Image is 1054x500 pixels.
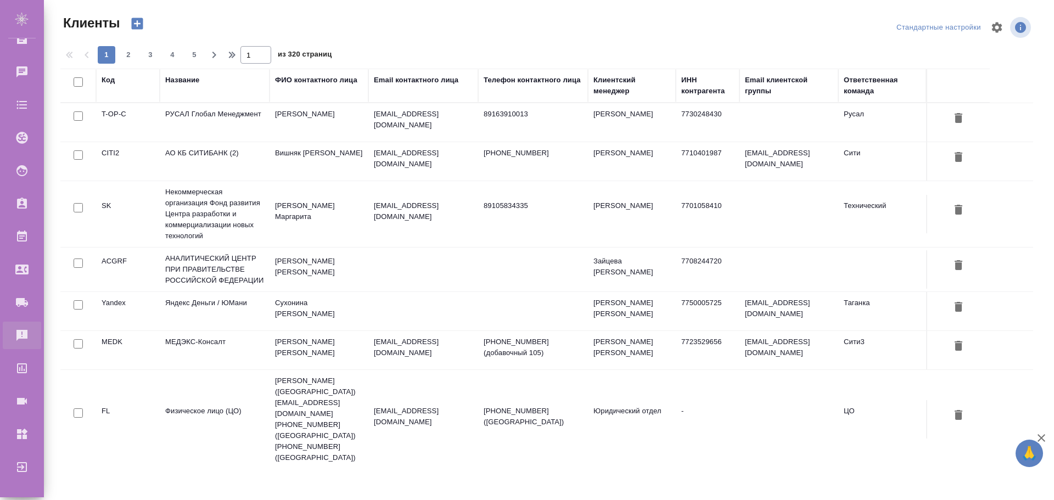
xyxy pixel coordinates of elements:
[270,103,368,142] td: [PERSON_NAME]
[96,195,160,233] td: SK
[676,195,739,233] td: 7701058410
[374,148,473,170] p: [EMAIL_ADDRESS][DOMAIN_NAME]
[838,142,926,181] td: Сити
[160,142,270,181] td: АО КБ СИТИБАНК (2)
[676,331,739,369] td: 7723529656
[1020,442,1039,465] span: 🙏
[124,14,150,33] button: Создать
[739,331,838,369] td: [EMAIL_ADDRESS][DOMAIN_NAME]
[374,336,473,358] p: [EMAIL_ADDRESS][DOMAIN_NAME]
[484,148,582,159] p: [PHONE_NUMBER]
[160,248,270,291] td: АНАЛИТИЧЕСКИЙ ЦЕНТР ПРИ ПРАВИТЕЛЬСТВЕ РОССИЙСКОЙ ФЕДЕРАЦИИ
[160,103,270,142] td: РУСАЛ Глобал Менеджмент
[949,406,968,426] button: Удалить
[96,292,160,330] td: Yandex
[681,75,734,97] div: ИНН контрагента
[676,250,739,289] td: 7708244720
[894,19,984,36] div: split button
[484,336,582,358] p: [PHONE_NUMBER] (добавочный 105)
[588,142,676,181] td: [PERSON_NAME]
[160,400,270,439] td: Физическое лицо (ЦО)
[676,400,739,439] td: -
[676,142,739,181] td: 7710401987
[1016,440,1043,467] button: 🙏
[270,250,368,289] td: [PERSON_NAME] [PERSON_NAME]
[838,400,926,439] td: ЦО
[164,49,181,60] span: 4
[164,46,181,64] button: 4
[165,75,199,86] div: Название
[838,103,926,142] td: Русал
[270,292,368,330] td: Сухонина [PERSON_NAME]
[984,14,1010,41] span: Настроить таблицу
[593,75,670,97] div: Клиентский менеджер
[949,256,968,276] button: Удалить
[374,200,473,222] p: [EMAIL_ADDRESS][DOMAIN_NAME]
[1010,17,1033,38] span: Посмотреть информацию
[96,142,160,181] td: CITI2
[484,109,582,120] p: 89163910013
[745,75,833,97] div: Email клиентской группы
[484,406,582,428] p: [PHONE_NUMBER] ([GEOGRAPHIC_DATA])
[142,49,159,60] span: 3
[160,181,270,247] td: Некоммерческая организация Фонд развития Центра разработки и коммерциализации новых технологий
[160,292,270,330] td: Яндекс Деньги / ЮМани
[676,292,739,330] td: 7750005725
[186,46,203,64] button: 5
[270,370,368,469] td: [PERSON_NAME] ([GEOGRAPHIC_DATA]) [EMAIL_ADDRESS][DOMAIN_NAME] [PHONE_NUMBER] ([GEOGRAPHIC_DATA])...
[588,331,676,369] td: [PERSON_NAME] [PERSON_NAME]
[838,331,926,369] td: Сити3
[142,46,159,64] button: 3
[96,400,160,439] td: FL
[374,406,473,428] p: [EMAIL_ADDRESS][DOMAIN_NAME]
[838,195,926,233] td: Технический
[949,297,968,318] button: Удалить
[588,292,676,330] td: [PERSON_NAME] [PERSON_NAME]
[160,331,270,369] td: МЕДЭКС-Консалт
[374,75,458,86] div: Email контактного лица
[120,49,137,60] span: 2
[484,200,582,211] p: 89105834335
[270,142,368,181] td: Вишняк [PERSON_NAME]
[739,142,838,181] td: [EMAIL_ADDRESS][DOMAIN_NAME]
[374,109,473,131] p: [EMAIL_ADDRESS][DOMAIN_NAME]
[588,103,676,142] td: [PERSON_NAME]
[739,292,838,330] td: [EMAIL_ADDRESS][DOMAIN_NAME]
[588,250,676,289] td: Зайцева [PERSON_NAME]
[588,195,676,233] td: [PERSON_NAME]
[278,48,332,64] span: из 320 страниц
[96,250,160,289] td: ACGRF
[96,331,160,369] td: MEDK
[120,46,137,64] button: 2
[484,75,581,86] div: Телефон контактного лица
[275,75,357,86] div: ФИО контактного лица
[949,336,968,357] button: Удалить
[102,75,115,86] div: Код
[838,292,926,330] td: Таганка
[60,14,120,32] span: Клиенты
[949,109,968,129] button: Удалить
[949,200,968,221] button: Удалить
[676,103,739,142] td: 7730248430
[949,148,968,168] button: Удалить
[186,49,203,60] span: 5
[96,103,160,142] td: T-OP-C
[844,75,921,97] div: Ответственная команда
[588,400,676,439] td: Юридический отдел
[270,195,368,233] td: [PERSON_NAME] Маргарита
[270,331,368,369] td: [PERSON_NAME] [PERSON_NAME]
